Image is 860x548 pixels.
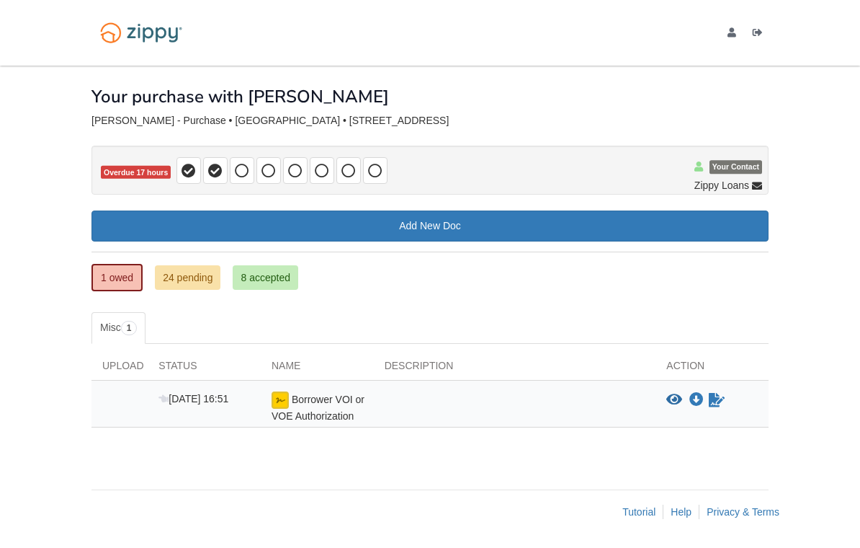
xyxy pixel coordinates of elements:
[158,393,228,405] span: [DATE] 16:51
[272,392,289,409] img: esign
[272,394,364,422] span: Borrower VOI or VOE Authorization
[689,394,704,406] a: Download Borrower VOI or VOE Authorization
[374,358,656,380] div: Description
[91,312,145,344] a: Misc
[709,161,762,174] span: Your Contact
[261,358,374,380] div: Name
[694,178,749,193] span: Zippy Loans
[671,506,691,518] a: Help
[707,392,726,409] a: Waiting for your co-borrower to e-sign
[707,506,779,518] a: Privacy & Terms
[101,166,171,180] span: Overdue 17 hours
[91,264,143,291] a: 1 owed
[91,115,769,127] div: [PERSON_NAME] - Purchase • [GEOGRAPHIC_DATA] • [STREET_ADDRESS]
[622,506,655,518] a: Tutorial
[727,27,742,42] a: edit profile
[91,211,769,242] a: Add New Doc
[655,358,769,380] div: Action
[753,27,769,42] a: Log out
[91,358,148,380] div: Upload
[91,16,191,50] img: Logo
[91,87,389,106] h1: Your purchase with [PERSON_NAME]
[155,265,220,290] a: 24 pending
[148,358,261,380] div: Status
[121,321,138,335] span: 1
[666,393,682,407] button: View Borrower VOI or VOE Authorization
[233,265,298,290] a: 8 accepted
